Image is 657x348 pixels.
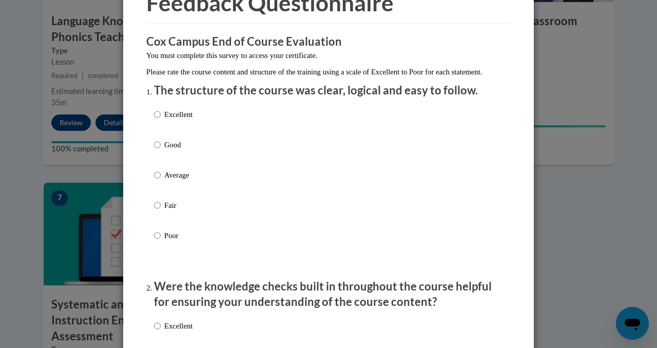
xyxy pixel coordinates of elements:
input: Good [154,139,161,150]
p: Poor [164,230,192,241]
input: Poor [154,230,161,241]
p: The structure of the course was clear, logical and easy to follow. [154,83,503,99]
p: Were the knowledge checks built in throughout the course helpful for ensuring your understanding ... [154,279,503,311]
input: Excellent [154,109,161,120]
p: Excellent [164,320,192,332]
p: Please rate the course content and structure of the training using a scale of Excellent to Poor f... [146,66,511,78]
p: You must complete this survey to access your certificate. [146,50,511,61]
h3: Cox Campus End of Course Evaluation [146,34,511,50]
p: Excellent [164,109,192,120]
input: Fair [154,200,161,211]
input: Excellent [154,320,161,332]
p: Fair [164,200,192,211]
input: Average [154,169,161,181]
p: Good [164,139,192,150]
p: Average [164,169,192,181]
